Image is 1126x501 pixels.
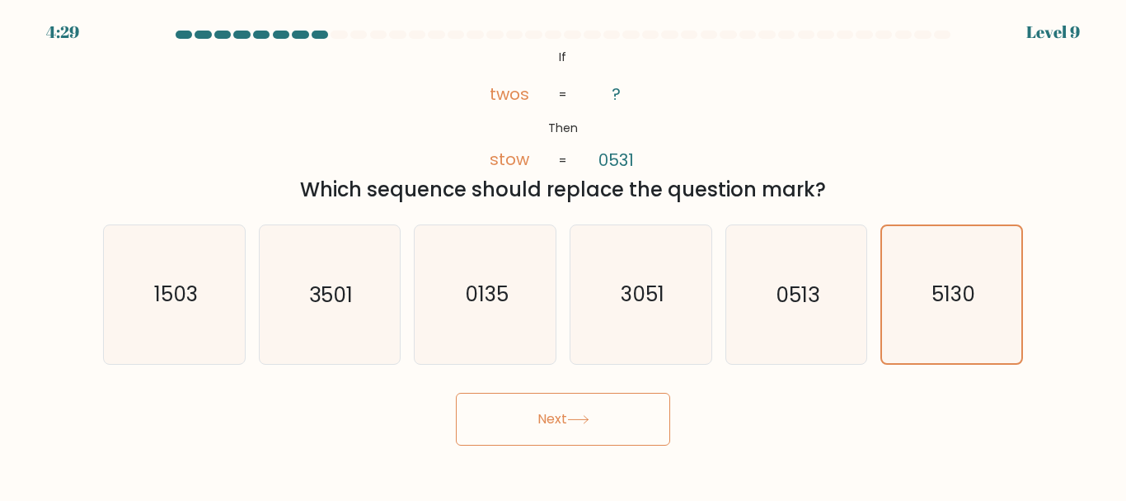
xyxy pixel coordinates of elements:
text: 3051 [620,281,664,310]
text: 0513 [776,281,819,310]
text: 3501 [309,281,353,310]
tspan: twos [490,83,529,106]
tspan: = [559,86,566,102]
text: 5130 [931,280,975,309]
tspan: stow [490,149,530,172]
text: 1503 [153,281,197,310]
svg: @import url('[URL][DOMAIN_NAME]); [460,45,666,173]
button: Next [456,393,670,446]
div: 4:29 [46,20,79,45]
tspan: If [559,49,566,65]
tspan: 0531 [599,149,635,172]
div: Which sequence should replace the question mark? [113,175,1013,205]
tspan: ? [612,83,622,106]
text: 0135 [465,281,509,310]
div: Level 9 [1026,20,1080,45]
tspan: = [559,152,566,168]
tspan: Then [548,120,578,136]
